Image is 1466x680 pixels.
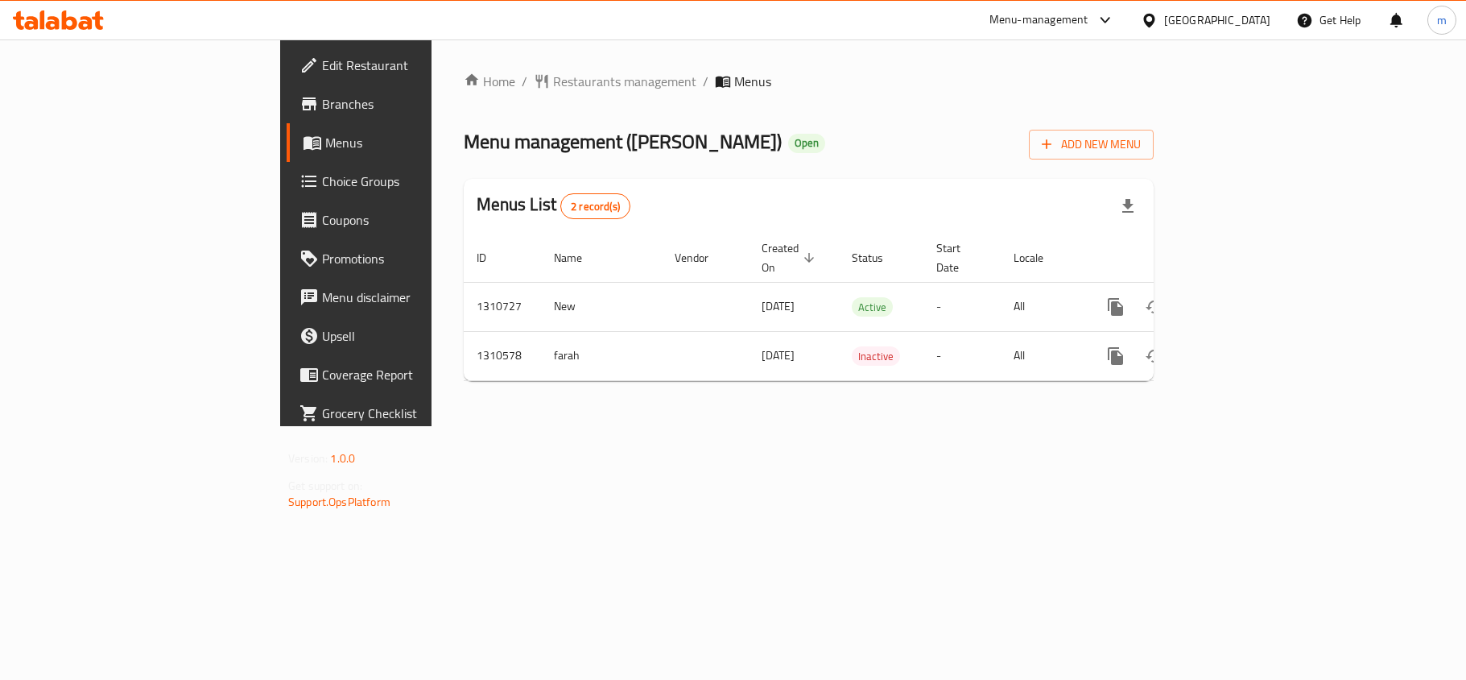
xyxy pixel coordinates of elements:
a: Branches [287,85,525,123]
span: Menu disclaimer [322,288,512,307]
div: Open [788,134,825,153]
button: more [1096,288,1135,326]
a: Coupons [287,201,525,239]
a: Promotions [287,239,525,278]
td: New [541,282,662,331]
span: Locale [1014,248,1064,267]
div: Total records count [560,193,630,219]
div: Inactive [852,346,900,366]
a: Choice Groups [287,162,525,201]
span: 2 record(s) [561,199,630,214]
span: [DATE] [762,296,795,317]
span: Upsell [322,326,512,346]
th: Actions [1084,234,1264,283]
td: farah [541,331,662,380]
span: Inactive [852,347,900,366]
a: Grocery Checklist [287,394,525,433]
span: Get support on: [288,475,362,496]
h2: Menus List [477,193,630,219]
a: Restaurants management [534,72,696,91]
a: Coverage Report [287,355,525,394]
td: - [923,331,1001,380]
button: Change Status [1135,288,1174,326]
div: [GEOGRAPHIC_DATA] [1164,11,1270,29]
span: m [1437,11,1447,29]
span: Restaurants management [553,72,696,91]
nav: breadcrumb [464,72,1154,91]
span: Name [554,248,603,267]
span: Choice Groups [322,172,512,191]
td: - [923,282,1001,331]
span: Coverage Report [322,365,512,384]
td: All [1001,331,1084,380]
span: Start Date [936,238,981,277]
a: Menus [287,123,525,162]
span: Grocery Checklist [322,404,512,423]
span: ID [477,248,507,267]
div: Export file [1109,187,1147,226]
span: [DATE] [762,345,795,366]
span: Menus [734,72,771,91]
span: Status [852,248,904,267]
span: Active [852,298,893,317]
span: 1.0.0 [330,448,355,469]
span: Branches [322,94,512,114]
span: Open [788,136,825,150]
span: Add New Menu [1042,135,1141,155]
button: Add New Menu [1029,130,1154,160]
span: Promotions [322,249,512,268]
a: Menu disclaimer [287,278,525,317]
span: Vendor [675,248,729,267]
span: Coupons [322,210,512,230]
a: Upsell [287,317,525,355]
table: enhanced table [464,234,1264,381]
span: Edit Restaurant [322,56,512,75]
button: Change Status [1135,337,1174,375]
span: Menus [325,133,512,152]
div: Menu-management [989,10,1088,30]
span: Created On [762,238,820,277]
a: Support.OpsPlatform [288,491,390,512]
span: Menu management ( [PERSON_NAME] ) [464,123,782,160]
div: Active [852,297,893,317]
td: All [1001,282,1084,331]
a: Edit Restaurant [287,46,525,85]
button: more [1096,337,1135,375]
span: Version: [288,448,328,469]
li: / [703,72,708,91]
